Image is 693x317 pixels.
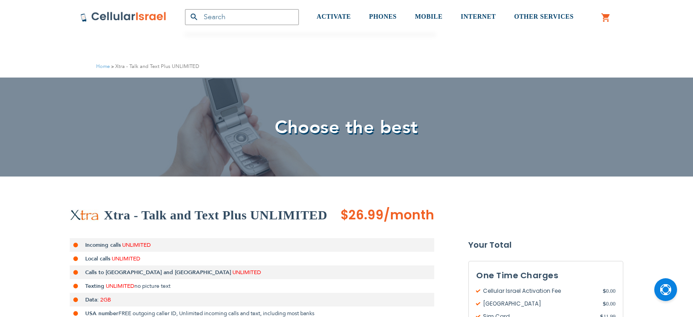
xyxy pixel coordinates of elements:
[603,287,616,295] span: 0.00
[514,13,574,20] span: OTHER SERVICES
[85,269,231,276] strong: Calls to [GEOGRAPHIC_DATA] and [GEOGRAPHIC_DATA]
[369,13,397,20] span: PHONES
[85,282,104,290] strong: Texting
[340,206,384,224] span: $26.99
[415,13,443,20] span: MOBILE
[122,241,151,249] span: UNLIMITED
[104,206,328,224] h2: Xtra - Talk and Text Plus UNLIMITED
[112,255,140,262] span: UNLIMITED
[384,206,434,224] span: /month
[110,62,199,71] li: Xtra - Talk and Text Plus UNLIMITED
[603,300,606,308] span: $
[603,287,606,295] span: $
[118,310,314,317] span: FREE outgoing caller ID, Unlimited incoming calls and text, including most banks
[461,13,496,20] span: INTERNET
[85,255,110,262] strong: Local calls
[70,209,99,221] img: Xtra - Talk and Text Plus UNLIMITED
[106,282,134,290] span: UNLIMITED
[85,296,99,303] strong: Data:
[85,310,118,317] strong: USA number
[232,269,261,276] span: UNLIMITED
[476,287,603,295] span: Cellular Israel Activation Fee
[476,300,603,308] span: [GEOGRAPHIC_DATA]
[603,300,616,308] span: 0.00
[317,13,351,20] span: ACTIVATE
[134,282,170,290] span: no picture text
[80,11,167,22] img: Cellular Israel Logo
[85,241,121,249] strong: Incoming calls
[468,238,623,252] strong: Your Total
[275,115,418,140] span: Choose the best
[476,269,616,282] h3: One Time Charges
[100,296,111,303] span: 2GB
[185,9,299,25] input: Search
[96,63,110,70] a: Home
